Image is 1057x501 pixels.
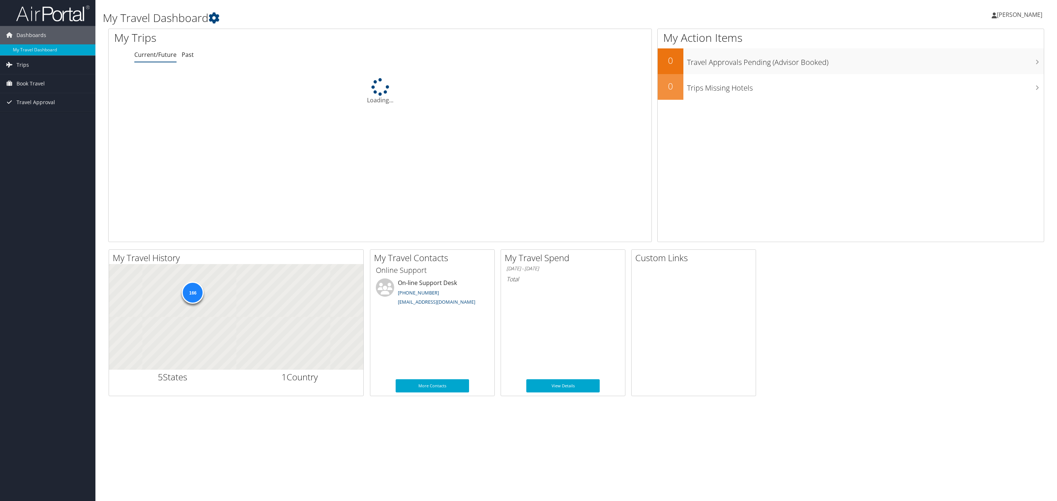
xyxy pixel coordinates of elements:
[17,74,45,93] span: Book Travel
[635,252,756,264] h2: Custom Links
[687,54,1044,67] h3: Travel Approvals Pending (Advisor Booked)
[103,10,734,26] h1: My Travel Dashboard
[376,265,489,275] h3: Online Support
[134,51,177,59] a: Current/Future
[658,48,1044,74] a: 0Travel Approvals Pending (Advisor Booked)
[182,51,194,59] a: Past
[658,30,1044,45] h1: My Action Items
[506,265,620,272] h6: [DATE] - [DATE]
[158,371,163,383] span: 5
[398,289,439,296] a: [PHONE_NUMBER]
[182,281,204,303] div: 166
[506,275,620,283] h6: Total
[242,371,358,383] h2: Country
[658,54,683,67] h2: 0
[398,299,475,305] a: [EMAIL_ADDRESS][DOMAIN_NAME]
[109,78,651,105] div: Loading...
[526,379,600,392] a: View Details
[658,74,1044,100] a: 0Trips Missing Hotels
[113,252,363,264] h2: My Travel History
[17,93,55,111] span: Travel Approval
[114,30,420,45] h1: My Trips
[374,252,494,264] h2: My Travel Contacts
[396,379,469,392] a: More Contacts
[992,4,1050,26] a: [PERSON_NAME]
[115,371,231,383] h2: States
[658,80,683,92] h2: 0
[505,252,625,264] h2: My Travel Spend
[372,278,493,308] li: On-line Support Desk
[281,371,287,383] span: 1
[687,79,1044,93] h3: Trips Missing Hotels
[16,5,90,22] img: airportal-logo.png
[997,11,1042,19] span: [PERSON_NAME]
[17,26,46,44] span: Dashboards
[17,56,29,74] span: Trips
